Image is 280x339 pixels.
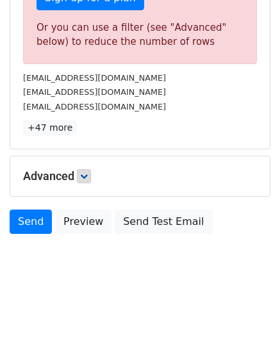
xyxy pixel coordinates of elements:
small: [EMAIL_ADDRESS][DOMAIN_NAME] [23,102,166,112]
h5: Advanced [23,169,257,183]
a: +47 more [23,120,77,136]
div: Or you can use a filter (see "Advanced" below) to reduce the number of rows [37,21,243,49]
a: Send Test Email [115,210,212,234]
a: Send [10,210,52,234]
small: [EMAIL_ADDRESS][DOMAIN_NAME] [23,87,166,97]
iframe: Chat Widget [216,277,280,339]
small: [EMAIL_ADDRESS][DOMAIN_NAME] [23,73,166,83]
a: Preview [55,210,111,234]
